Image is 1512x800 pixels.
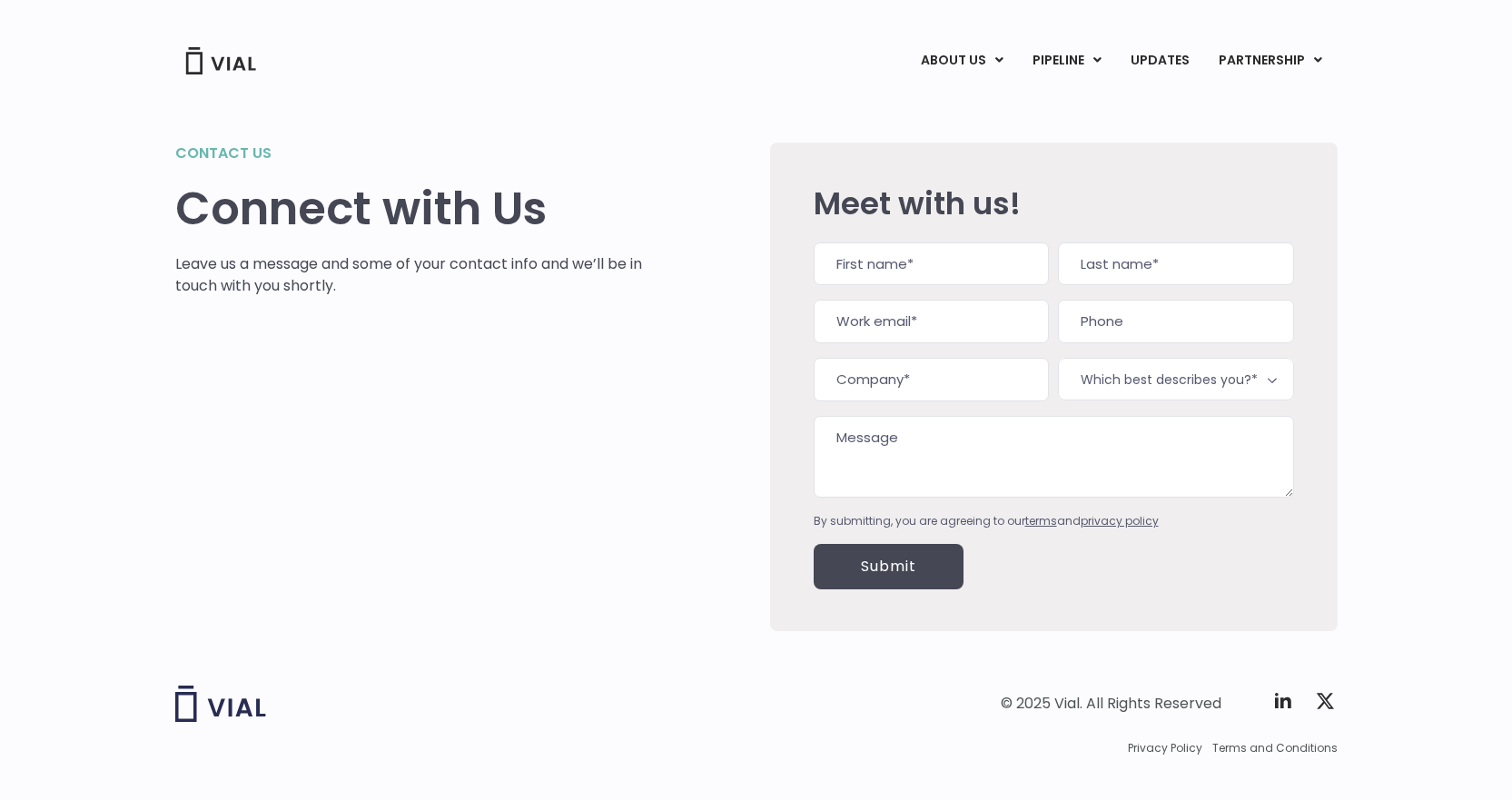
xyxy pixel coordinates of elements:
a: PIPELINEMenu Toggle [1018,45,1115,76]
input: Work email* [814,300,1049,343]
a: privacy policy [1081,513,1159,528]
span: Which best describes you?* [1058,358,1293,400]
div: © 2025 Vial. All Rights Reserved [1001,694,1221,714]
a: UPDATES [1116,45,1203,76]
input: Submit [814,544,964,589]
img: Vial Logo [184,47,257,74]
p: Leave us a message and some of your contact info and we’ll be in touch with you shortly. [175,253,643,297]
h2: Contact us [175,143,643,164]
h1: Connect with Us [175,183,643,235]
input: Phone [1058,300,1293,343]
input: First name* [814,242,1049,286]
input: Last name* [1058,242,1293,286]
a: PARTNERSHIPMenu Toggle [1204,45,1337,76]
a: Privacy Policy [1128,740,1202,756]
div: By submitting, you are agreeing to our and [814,513,1294,529]
h2: Meet with us! [814,186,1294,221]
a: terms [1025,513,1057,528]
img: Vial logo wih "Vial" spelled out [175,686,266,722]
a: Terms and Conditions [1212,740,1338,756]
a: ABOUT USMenu Toggle [906,45,1017,76]
input: Company* [814,358,1049,401]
